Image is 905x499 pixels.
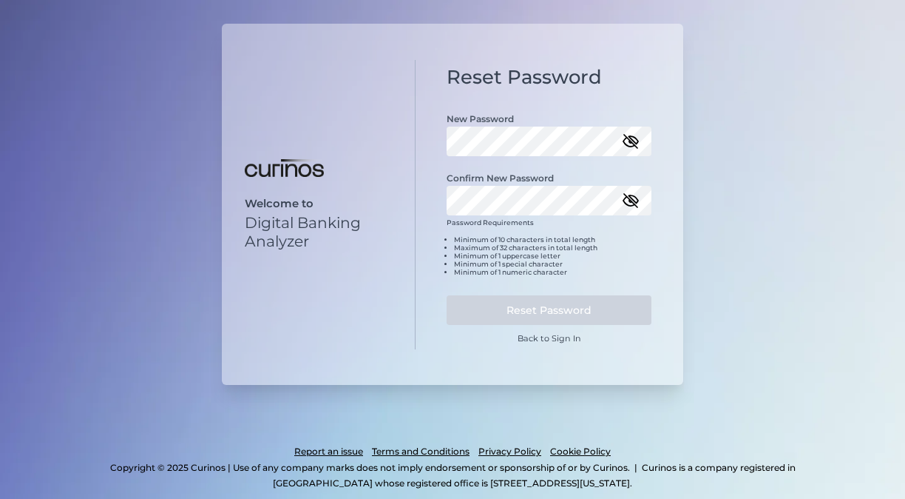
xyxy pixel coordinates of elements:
a: Privacy Policy [478,443,541,460]
img: Digital Banking Analyzer [245,159,324,177]
li: Minimum of 10 characters in total length [454,235,651,244]
p: Welcome to [245,197,401,210]
li: Minimum of 1 uppercase letter [454,252,651,260]
label: Confirm New Password [447,173,554,184]
p: Curinos is a company registered in [GEOGRAPHIC_DATA] whose registered office is [STREET_ADDRESS][... [273,462,796,489]
div: Password Requirements [447,218,651,288]
li: Minimum of 1 numeric character [454,268,651,276]
li: Maximum of 32 characters in total length [454,244,651,252]
label: New Password [447,113,514,124]
a: Back to Sign In [518,333,581,344]
a: Cookie Policy [550,443,611,460]
a: Report an issue [294,443,363,460]
h1: Reset Password [447,66,651,89]
li: Minimum of 1 special character [454,260,651,268]
a: Terms and Conditions [372,443,470,460]
button: Reset Password [447,295,651,325]
p: Copyright © 2025 Curinos | Use of any company marks does not imply endorsement or sponsorship of ... [110,462,630,473]
p: Digital Banking Analyzer [245,213,401,250]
